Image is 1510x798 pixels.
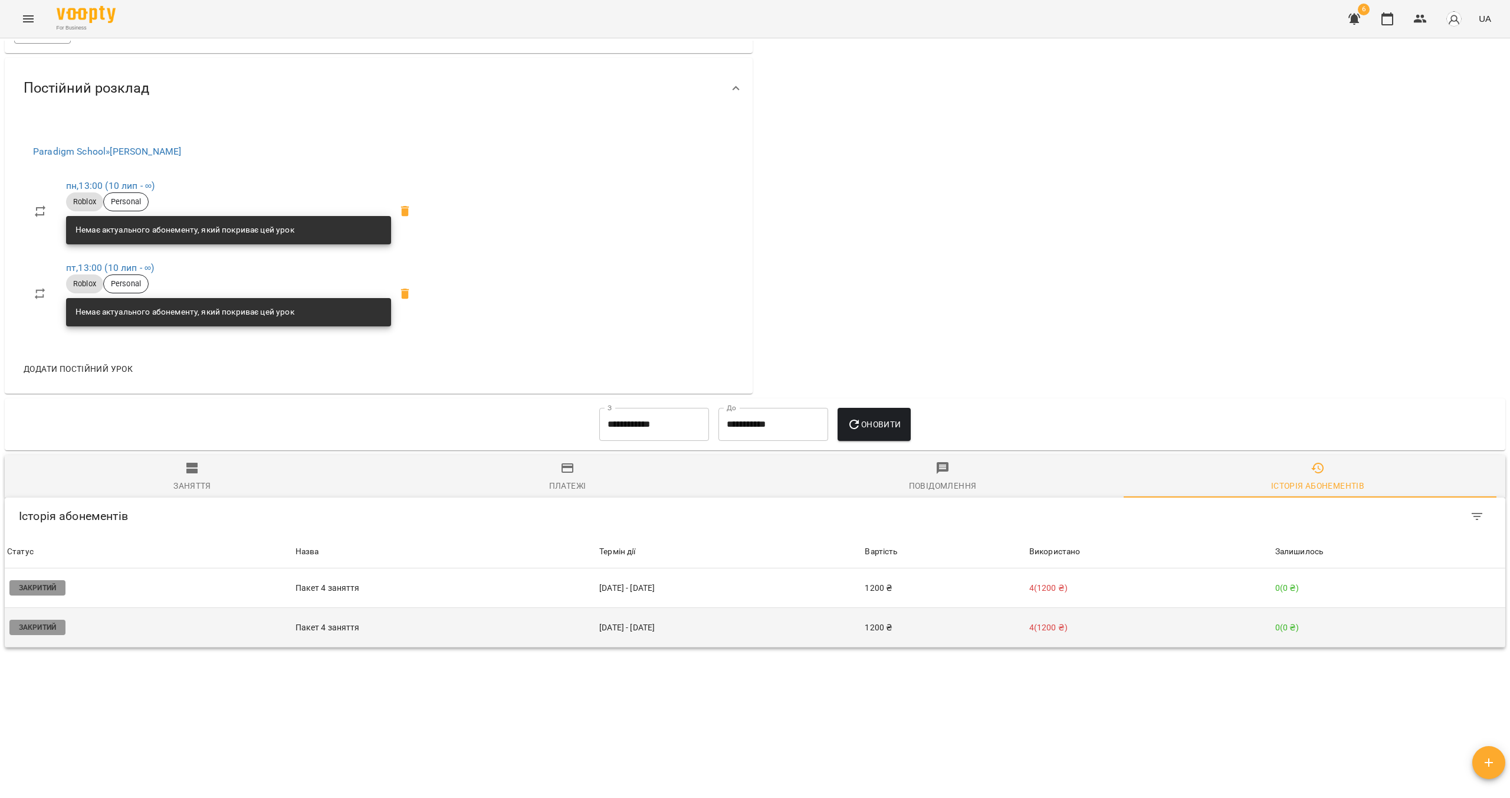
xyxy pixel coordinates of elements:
[1474,8,1496,30] button: UA
[19,358,137,380] button: Додати постійний урок
[5,58,753,119] div: Постійний розклад
[862,568,1026,608] td: 1200 ₴
[66,279,103,289] span: Roblox
[549,479,586,493] div: Платежі
[296,582,595,594] p: Пакет 4 заняття
[14,5,42,33] button: Menu
[1275,545,1323,559] div: Залишилось
[1358,4,1370,15] span: 6
[24,362,133,376] span: Додати постійний урок
[865,545,897,559] div: Sort
[1271,479,1364,493] div: Історія абонементів
[66,180,155,191] a: пн,13:00 (10 лип - ∞)
[1029,545,1081,559] div: Використано
[865,545,1024,559] span: Вартість
[847,417,901,431] span: Оновити
[1463,502,1491,531] button: Filter Table
[57,24,116,32] span: For Business
[391,280,419,308] span: Видалити приватний урок Зарічний Василь Олегович пт 13:00 клієнта Тітов Артем
[7,545,34,559] div: Статус
[1029,622,1271,634] p: 4 ( 1200 ₴ )
[1029,545,1271,559] span: Використано
[75,302,294,323] div: Немає актуального абонементу, який покриває цей урок
[865,545,897,559] div: Вартість
[1446,11,1462,27] img: avatar_s.png
[296,545,319,559] div: Назва
[173,479,211,493] div: Заняття
[1275,545,1503,559] span: Залишилось
[296,545,319,559] div: Sort
[599,545,860,559] div: Термін дії
[597,568,862,608] td: [DATE] - [DATE]
[75,220,294,241] div: Немає актуального абонементу, який покриває цей урок
[296,545,595,559] span: Назва
[1029,582,1271,594] p: 4 ( 1200 ₴ )
[838,408,910,441] button: Оновити
[5,498,1505,535] div: Table Toolbar
[57,6,116,23] img: Voopty Logo
[19,507,796,525] h6: Історія абонементів
[909,479,977,493] div: Повідомлення
[7,545,291,559] span: Статус
[296,622,595,634] p: Пакет 4 заняття
[33,146,181,157] a: Paradigm School»[PERSON_NAME]
[9,620,65,635] p: Закритий
[7,545,34,559] div: Sort
[862,608,1026,647] td: 1200 ₴
[1275,545,1323,559] div: Sort
[597,608,862,647] td: [DATE] - [DATE]
[104,197,148,207] span: Personal
[391,197,419,225] span: Видалити приватний урок Зарічний Василь Олегович пн 13:00 клієнта Тітов Артем
[66,262,154,273] a: пт,13:00 (10 лип - ∞)
[9,580,65,596] p: Закритий
[66,197,103,207] span: Roblox
[104,279,148,289] span: Personal
[1029,545,1081,559] div: Sort
[24,79,149,97] span: Постійний розклад
[1275,582,1503,594] p: 0 ( 0 ₴ )
[1479,12,1491,25] span: UA
[1275,622,1503,634] p: 0 ( 0 ₴ )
